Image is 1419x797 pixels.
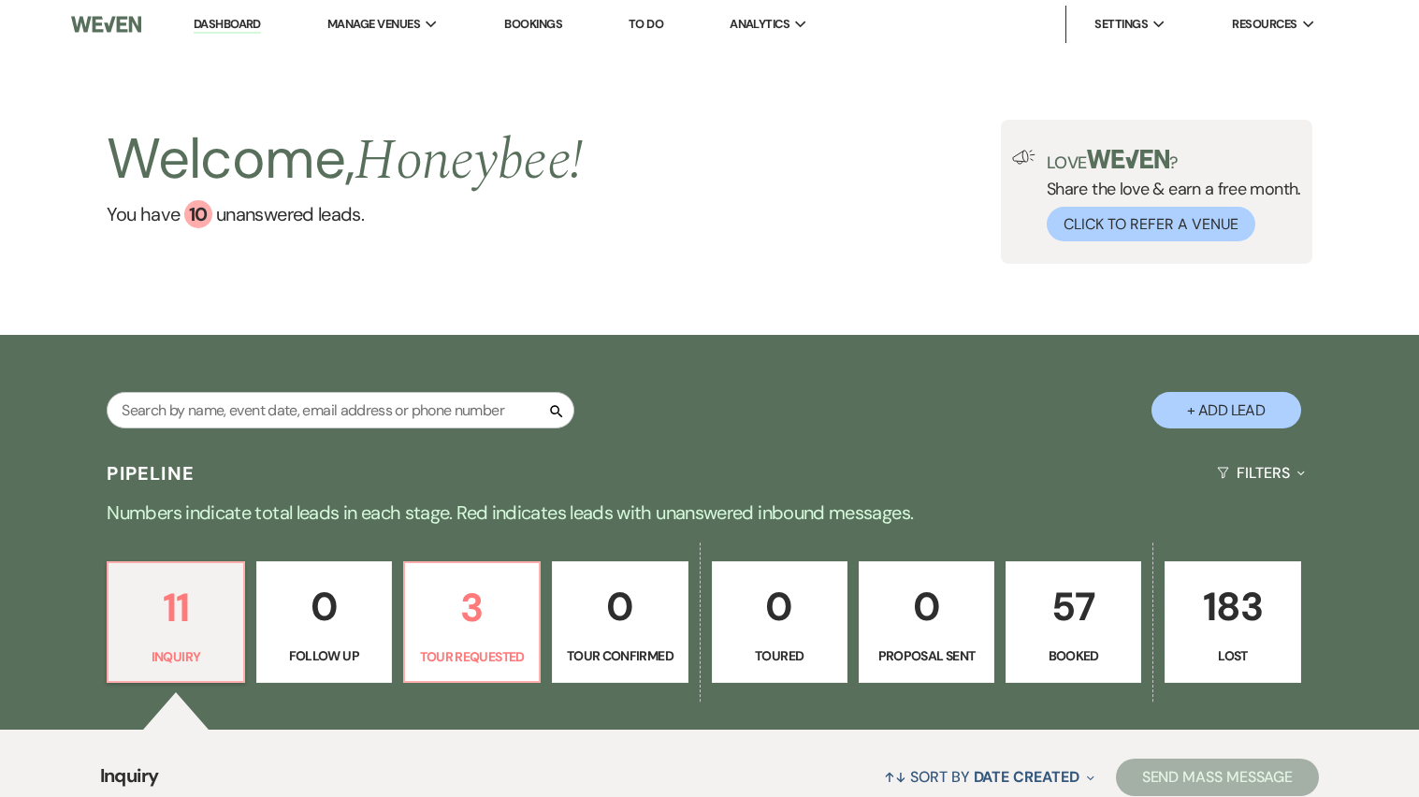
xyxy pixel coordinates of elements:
[1165,561,1300,683] a: 183Lost
[1047,207,1255,241] button: Click to Refer a Venue
[552,561,688,683] a: 0Tour Confirmed
[1232,15,1296,34] span: Resources
[71,5,141,44] img: Weven Logo
[194,16,261,34] a: Dashboard
[724,645,835,666] p: Toured
[1177,645,1288,666] p: Lost
[1012,150,1035,165] img: loud-speaker-illustration.svg
[712,561,847,683] a: 0Toured
[1209,448,1311,498] button: Filters
[416,646,528,667] p: Tour Requested
[1018,575,1129,638] p: 57
[629,16,663,32] a: To Do
[268,575,380,638] p: 0
[1151,392,1301,428] button: + Add Lead
[1035,150,1301,241] div: Share the love & earn a free month.
[107,392,574,428] input: Search by name, event date, email address or phone number
[268,645,380,666] p: Follow Up
[107,200,583,228] a: You have 10 unanswered leads.
[1006,561,1141,683] a: 57Booked
[504,16,562,32] a: Bookings
[120,646,231,667] p: Inquiry
[36,498,1383,528] p: Numbers indicate total leads in each stage. Red indicates leads with unanswered inbound messages.
[1094,15,1148,34] span: Settings
[871,575,982,638] p: 0
[859,561,994,683] a: 0Proposal Sent
[724,575,835,638] p: 0
[107,561,244,683] a: 11Inquiry
[107,120,583,200] h2: Welcome,
[974,767,1079,787] span: Date Created
[184,200,212,228] div: 10
[355,118,583,204] span: Honeybee !
[1018,645,1129,666] p: Booked
[327,15,420,34] span: Manage Venues
[256,561,392,683] a: 0Follow Up
[1087,150,1170,168] img: weven-logo-green.svg
[1177,575,1288,638] p: 183
[403,561,541,683] a: 3Tour Requested
[120,576,231,639] p: 11
[871,645,982,666] p: Proposal Sent
[107,460,195,486] h3: Pipeline
[564,645,675,666] p: Tour Confirmed
[1047,150,1301,171] p: Love ?
[730,15,789,34] span: Analytics
[416,576,528,639] p: 3
[884,767,906,787] span: ↑↓
[564,575,675,638] p: 0
[1116,759,1320,796] button: Send Mass Message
